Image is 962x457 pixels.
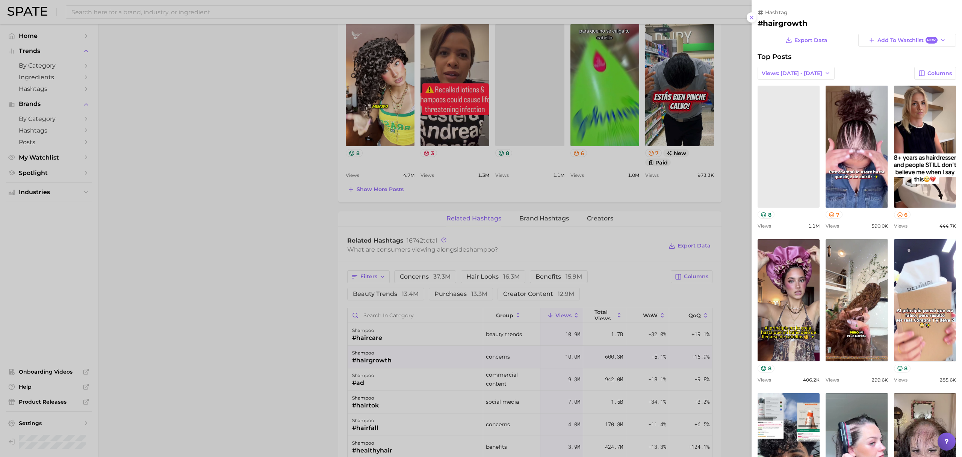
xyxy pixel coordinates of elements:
[826,211,843,219] button: 7
[877,37,937,44] span: Add to Watchlist
[939,223,956,229] span: 444.7k
[939,377,956,383] span: 285.6k
[871,377,888,383] span: 299.6k
[871,223,888,229] span: 590.0k
[758,53,791,61] span: Top Posts
[762,70,822,77] span: Views: [DATE] - [DATE]
[914,67,956,80] button: Columns
[826,223,839,229] span: Views
[758,377,771,383] span: Views
[794,37,827,44] span: Export Data
[803,377,820,383] span: 406.2k
[894,365,911,373] button: 8
[758,67,835,80] button: Views: [DATE] - [DATE]
[765,9,788,16] span: hashtag
[894,223,908,229] span: Views
[894,211,911,219] button: 6
[926,37,938,44] span: New
[894,377,908,383] span: Views
[927,70,952,77] span: Columns
[784,34,829,47] button: Export Data
[758,211,774,219] button: 8
[808,223,820,229] span: 1.1m
[758,365,774,373] button: 8
[758,19,956,28] h2: #hairgrowth
[826,377,839,383] span: Views
[858,34,956,47] button: Add to WatchlistNew
[758,223,771,229] span: Views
